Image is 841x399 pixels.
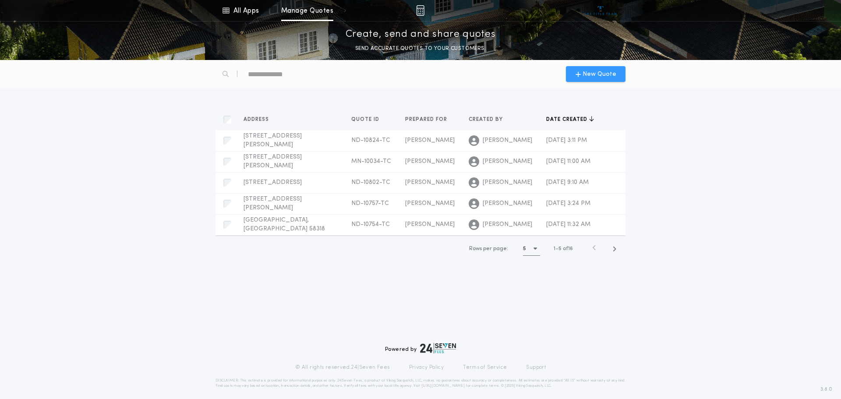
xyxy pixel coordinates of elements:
[244,133,302,148] span: [STREET_ADDRESS][PERSON_NAME]
[295,364,390,371] p: © All rights reserved. 24|Seven Fees
[523,242,540,256] button: 5
[526,364,546,371] a: Support
[584,6,617,15] img: vs-icon
[355,44,486,53] p: SEND ACCURATE QUOTES TO YOUR CUSTOMERS.
[483,178,532,187] span: [PERSON_NAME]
[421,384,465,388] a: [URL][DOMAIN_NAME]
[244,217,325,232] span: [GEOGRAPHIC_DATA], [GEOGRAPHIC_DATA] 58318
[244,196,302,211] span: [STREET_ADDRESS][PERSON_NAME]
[416,5,424,16] img: img
[351,158,391,165] span: MN-10034-TC
[405,179,455,186] span: [PERSON_NAME]
[583,70,616,79] span: New Quote
[405,116,449,123] span: Prepared for
[546,179,589,186] span: [DATE] 9:10 AM
[469,115,509,124] button: Created by
[405,137,455,144] span: [PERSON_NAME]
[244,116,271,123] span: Address
[409,364,444,371] a: Privacy Policy
[483,136,532,145] span: [PERSON_NAME]
[351,116,381,123] span: Quote ID
[385,343,456,353] div: Powered by
[566,66,625,82] button: New Quote
[351,200,389,207] span: ND-10757-TC
[546,116,589,123] span: Date created
[405,221,455,228] span: [PERSON_NAME]
[558,246,562,251] span: 5
[546,137,587,144] span: [DATE] 3:11 PM
[820,385,832,393] span: 3.8.0
[483,199,532,208] span: [PERSON_NAME]
[523,244,526,253] h1: 5
[351,137,390,144] span: ND-10824-TC
[483,157,532,166] span: [PERSON_NAME]
[483,220,532,229] span: [PERSON_NAME]
[546,158,590,165] span: [DATE] 11:00 AM
[244,179,302,186] span: [STREET_ADDRESS]
[351,179,390,186] span: ND-10802-TC
[351,221,390,228] span: ND-10754-TC
[469,246,508,251] span: Rows per page:
[563,245,573,253] span: of 16
[546,115,594,124] button: Date created
[546,200,590,207] span: [DATE] 3:24 PM
[244,115,276,124] button: Address
[216,378,625,388] p: DISCLAIMER: This estimate is provided for informational purposes only. 24|Seven Fees, a product o...
[463,364,507,371] a: Terms of Service
[244,154,302,169] span: [STREET_ADDRESS][PERSON_NAME]
[420,343,456,353] img: logo
[405,158,455,165] span: [PERSON_NAME]
[405,200,455,207] span: [PERSON_NAME]
[346,28,496,42] p: Create, send and share quotes
[554,246,555,251] span: 1
[351,115,386,124] button: Quote ID
[546,221,590,228] span: [DATE] 11:32 AM
[469,116,505,123] span: Created by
